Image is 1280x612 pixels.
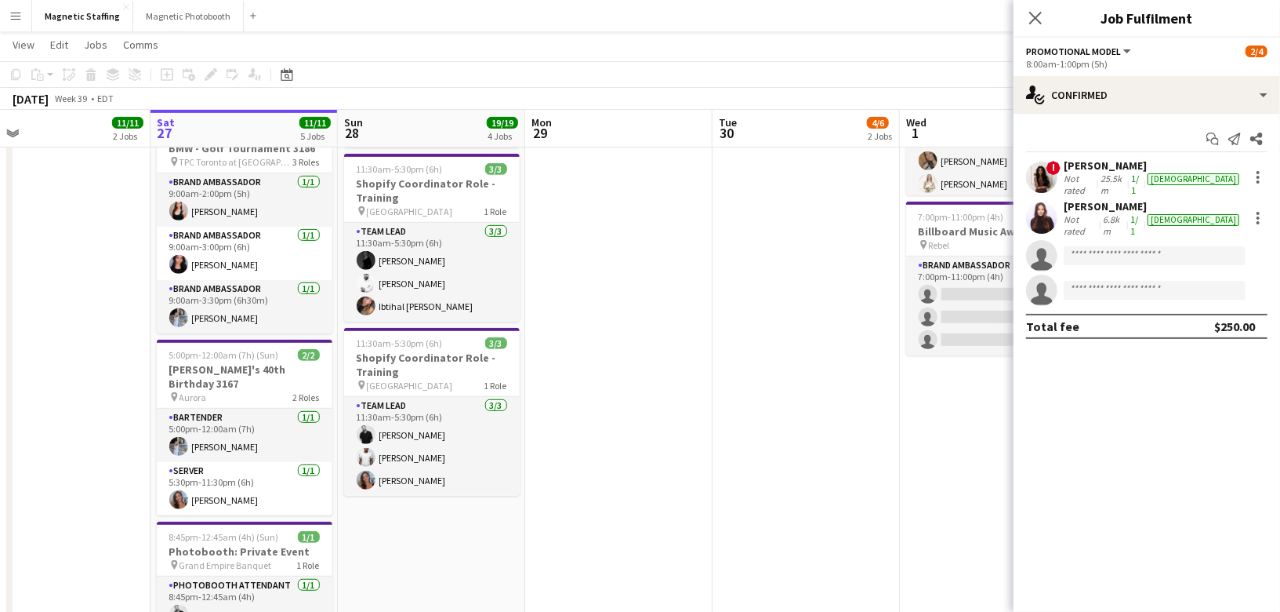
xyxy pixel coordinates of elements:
app-card-role: Brand Ambassador1/19:00am-3:00pm (6h)[PERSON_NAME] [157,227,332,280]
button: Magnetic Photobooth [133,1,244,31]
span: 19/19 [487,117,518,129]
span: Grand Empire Banquet [179,559,272,571]
h3: BMW - Golf Tournament 3186 [157,141,332,155]
span: 3/3 [485,163,507,175]
app-card-role: Team Lead3/311:30am-5:30pm (6h)[PERSON_NAME][PERSON_NAME]Ibtihal [PERSON_NAME] [344,223,520,322]
span: Mon [531,115,552,129]
span: 1 Role [484,380,507,392]
span: ! [1046,161,1061,175]
app-job-card: 11:30am-5:30pm (6h)3/3Shopify Coordinator Role - Training [GEOGRAPHIC_DATA]1 RoleTeam Lead3/311:3... [344,154,520,322]
span: 5:00pm-12:00am (7h) (Sun) [169,349,279,361]
span: Jobs [84,38,107,52]
span: 30 [716,124,737,142]
span: 11/11 [299,117,331,129]
app-job-card: In progress9:00am-3:30pm (6h30m)3/3BMW - Golf Tournament 3186 TPC Toronto at [GEOGRAPHIC_DATA]3 R... [157,106,332,333]
div: 2 Jobs [868,130,892,142]
h3: Job Fulfilment [1013,8,1280,28]
span: View [13,38,34,52]
div: 25.5km [1097,173,1127,196]
app-skills-label: 1/1 [1131,173,1139,196]
span: [GEOGRAPHIC_DATA] [367,380,453,392]
span: Sat [157,115,175,129]
span: 2/2 [298,349,320,361]
div: Not rated [1064,213,1100,237]
span: Comms [123,38,158,52]
a: Edit [44,35,74,55]
span: Sun [344,115,363,129]
span: 2/4 [1246,46,1267,57]
button: Magnetic Staffing [32,1,133,31]
div: [DEMOGRAPHIC_DATA] [1148,214,1239,226]
h3: Photobooth: Private Event [157,545,332,559]
span: 3/3 [485,337,507,349]
div: 4 Jobs [488,130,517,142]
span: [GEOGRAPHIC_DATA] [367,206,453,217]
span: 28 [342,124,363,142]
span: Edit [50,38,68,52]
span: Promotional Model [1026,46,1121,57]
span: 4/6 [867,117,889,129]
span: 11:30am-5:30pm (6h) [357,337,443,349]
span: 1 Role [297,559,320,571]
app-job-card: 7:00pm-11:00pm (4h)0/3Billboard Music Awards Rebel1 RoleBrand Ambassador18A0/37:00pm-11:00pm (4h) [906,202,1082,355]
div: Not rated [1064,173,1097,196]
a: View [6,35,41,55]
h3: [PERSON_NAME]'s 40th Birthday 3167 [157,362,332,391]
a: Jobs [78,35,114,55]
span: 3 Roles [293,156,320,168]
span: 27 [154,124,175,142]
a: Comms [117,35,165,55]
span: 29 [529,124,552,142]
app-card-role: Team Lead3/311:30am-5:30pm (6h)[PERSON_NAME][PERSON_NAME][PERSON_NAME] [344,397,520,496]
div: 8:00am-1:00pm (5h) [1026,58,1267,70]
app-card-role: Server1/15:30pm-11:30pm (6h)[PERSON_NAME] [157,462,332,515]
div: [DATE] [13,91,49,107]
span: 7:00pm-11:00pm (4h) [919,211,1004,223]
span: TPC Toronto at [GEOGRAPHIC_DATA] [179,156,293,168]
span: Tue [719,115,737,129]
div: 2 Jobs [113,130,143,142]
h3: Shopify Coordinator Role - Training [344,351,520,379]
div: 5 Jobs [300,130,330,142]
div: Total fee [1026,319,1079,334]
div: [DEMOGRAPHIC_DATA] [1148,173,1239,185]
div: $250.00 [1214,319,1255,334]
app-card-role: Brand Ambassador18A0/37:00pm-11:00pm (4h) [906,257,1082,355]
app-card-role: Brand Ambassador1/19:00am-2:00pm (5h)[PERSON_NAME] [157,173,332,227]
span: 1/1 [298,531,320,543]
h3: Shopify Coordinator Role - Training [344,177,520,205]
app-skills-label: 1/1 [1130,213,1138,237]
span: 1 Role [484,206,507,217]
span: Wed [906,115,926,129]
app-job-card: 5:00pm-12:00am (7h) (Sun)2/2[PERSON_NAME]'s 40th Birthday 3167 Aurora2 RolesBartender1/15:00pm-12... [157,340,332,515]
div: Confirmed [1013,76,1280,114]
div: EDT [97,93,114,104]
span: Rebel [929,239,950,251]
span: 1 [904,124,926,142]
span: 2 Roles [293,392,320,403]
button: Promotional Model [1026,46,1133,57]
div: [PERSON_NAME] [1064,158,1242,173]
div: 6.8km [1100,213,1127,237]
h3: Billboard Music Awards [906,224,1082,239]
span: 11/11 [112,117,143,129]
div: [PERSON_NAME] [1064,199,1242,213]
app-card-role: Bartender1/15:00pm-12:00am (7h)[PERSON_NAME] [157,409,332,462]
span: 8:45pm-12:45am (4h) (Sun) [169,531,279,543]
app-job-card: 11:30am-5:30pm (6h)3/3Shopify Coordinator Role - Training [GEOGRAPHIC_DATA]1 RoleTeam Lead3/311:3... [344,328,520,496]
span: 11:30am-5:30pm (6h) [357,163,443,175]
span: Week 39 [52,93,91,104]
span: Aurora [179,392,207,403]
app-card-role: Brand Ambassador1/19:00am-3:30pm (6h30m)[PERSON_NAME] [157,280,332,333]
